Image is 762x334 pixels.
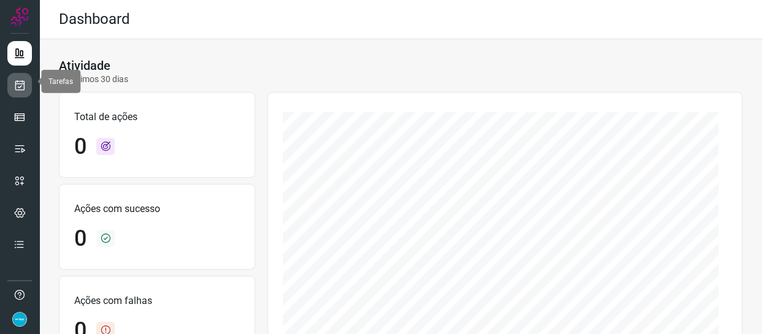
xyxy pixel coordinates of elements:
[74,110,240,124] p: Total de ações
[10,7,29,26] img: Logo
[59,58,110,73] h3: Atividade
[48,77,73,86] span: Tarefas
[59,10,130,28] h2: Dashboard
[74,202,240,216] p: Ações com sucesso
[74,294,240,308] p: Ações com falhas
[12,312,27,327] img: 86fc21c22a90fb4bae6cb495ded7e8f6.png
[74,226,87,252] h1: 0
[74,134,87,160] h1: 0
[59,73,128,86] p: Últimos 30 dias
